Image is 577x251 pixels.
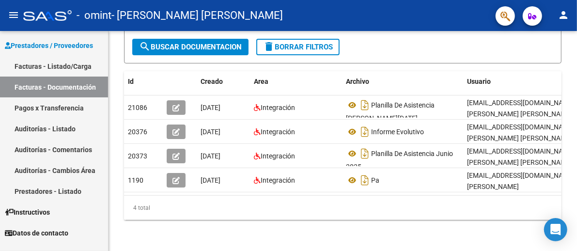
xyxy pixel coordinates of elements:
button: Buscar Documentacion [132,39,249,55]
span: [DATE] [201,128,220,136]
span: [DATE] [201,152,220,160]
datatable-header-cell: Creado [197,71,250,92]
span: Creado [201,78,223,85]
i: Descargar documento [359,146,371,161]
mat-icon: search [139,41,151,52]
button: Borrar Filtros [256,39,340,55]
i: Descargar documento [359,124,371,140]
span: Planilla De Asistencia Junio 2025 [346,150,453,171]
span: Integración [261,176,295,184]
span: Buscar Documentacion [139,43,242,51]
span: Prestadores / Proveedores [5,40,93,51]
span: Instructivos [5,207,50,218]
span: Borrar Filtros [263,43,333,51]
span: [DATE] [201,104,220,111]
span: 20373 [128,152,147,160]
mat-icon: menu [8,9,19,21]
i: Descargar documento [359,97,371,113]
span: [DATE] [201,176,220,184]
span: Integración [261,152,295,160]
datatable-header-cell: Archivo [342,71,463,92]
span: Archivo [346,78,369,85]
span: Usuario [467,78,491,85]
span: Id [128,78,134,85]
span: 20376 [128,128,147,136]
span: - [PERSON_NAME] [PERSON_NAME] [111,5,283,26]
span: 21086 [128,104,147,111]
div: 4 total [124,196,561,220]
span: - omint [77,5,111,26]
i: Descargar documento [359,173,371,188]
span: Integración [261,104,295,111]
span: Pa [371,176,379,184]
datatable-header-cell: Area [250,71,342,92]
mat-icon: delete [263,41,275,52]
span: Informe Evolutivo [371,128,424,136]
span: 1190 [128,176,143,184]
span: Area [254,78,268,85]
div: Open Intercom Messenger [544,218,567,241]
span: Datos de contacto [5,228,68,238]
span: Planilla De Asistencia [PERSON_NAME][DATE] [346,101,435,122]
span: Integración [261,128,295,136]
datatable-header-cell: Id [124,71,163,92]
mat-icon: person [558,9,569,21]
